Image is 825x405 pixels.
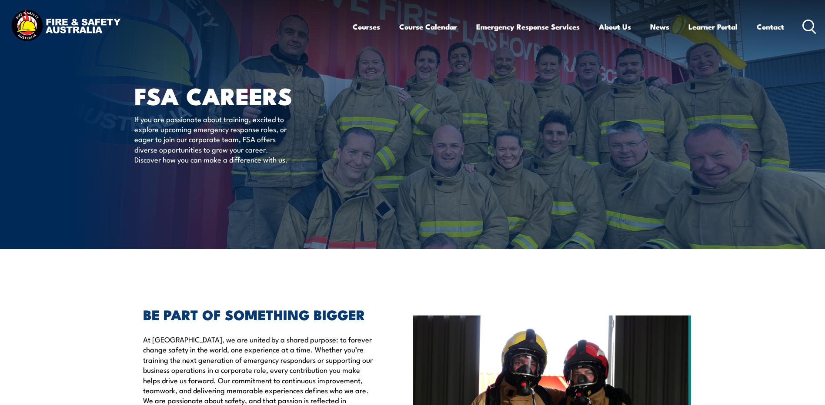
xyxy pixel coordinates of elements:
[353,15,380,38] a: Courses
[757,15,784,38] a: Contact
[476,15,580,38] a: Emergency Response Services
[134,85,349,106] h1: FSA Careers
[134,114,293,165] p: If you are passionate about training, excited to explore upcoming emergency response roles, or ea...
[650,15,669,38] a: News
[599,15,631,38] a: About Us
[143,308,373,320] h2: BE PART OF SOMETHING BIGGER
[399,15,457,38] a: Course Calendar
[688,15,738,38] a: Learner Portal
